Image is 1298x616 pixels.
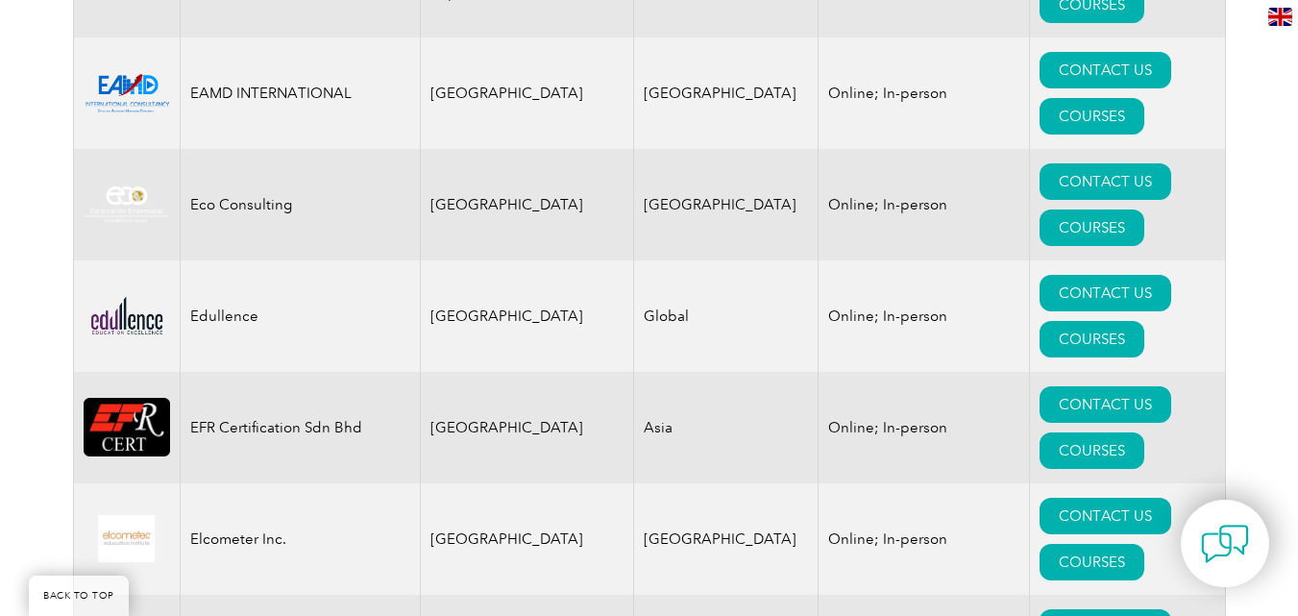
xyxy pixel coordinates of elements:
img: dc24547b-a6e0-e911-a812-000d3a795b83-logo.png [84,515,170,562]
a: CONTACT US [1040,52,1171,88]
img: en [1268,8,1292,26]
td: Asia [634,372,819,483]
td: Elcometer Inc. [180,483,420,595]
td: [GEOGRAPHIC_DATA] [420,149,634,260]
a: COURSES [1040,98,1144,135]
td: EAMD INTERNATIONAL [180,37,420,149]
td: Online; In-person [819,483,1030,595]
a: COURSES [1040,544,1144,580]
td: Online; In-person [819,372,1030,483]
a: COURSES [1040,432,1144,469]
a: BACK TO TOP [29,576,129,616]
img: c712c23c-dbbc-ea11-a812-000d3ae11abd-logo.png [84,185,170,224]
td: [GEOGRAPHIC_DATA] [634,483,819,595]
td: [GEOGRAPHIC_DATA] [634,149,819,260]
td: [GEOGRAPHIC_DATA] [420,260,634,372]
td: Online; In-person [819,260,1030,372]
img: 5625bac0-7d19-eb11-a813-000d3ae11abd-logo.png [84,398,170,456]
td: Global [634,260,819,372]
td: Online; In-person [819,37,1030,149]
a: CONTACT US [1040,386,1171,423]
img: contact-chat.png [1201,520,1249,568]
a: COURSES [1040,209,1144,246]
img: e32924ac-d9bc-ea11-a814-000d3a79823d-logo.png [84,293,170,338]
td: Edullence [180,260,420,372]
a: CONTACT US [1040,275,1171,311]
a: CONTACT US [1040,498,1171,534]
td: [GEOGRAPHIC_DATA] [420,372,634,483]
a: CONTACT US [1040,163,1171,200]
td: [GEOGRAPHIC_DATA] [420,37,634,149]
img: a409a119-2bae-eb11-8236-00224814f4cb-logo.png [84,68,170,119]
td: [GEOGRAPHIC_DATA] [634,37,819,149]
td: [GEOGRAPHIC_DATA] [420,483,634,595]
a: COURSES [1040,321,1144,357]
td: EFR Certification Sdn Bhd [180,372,420,483]
td: Eco Consulting [180,149,420,260]
td: Online; In-person [819,149,1030,260]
